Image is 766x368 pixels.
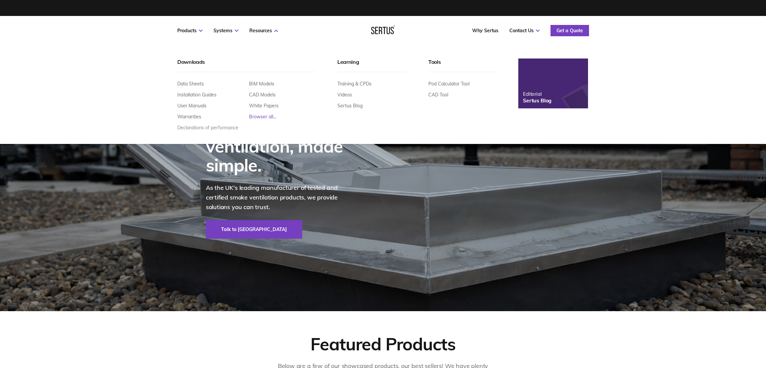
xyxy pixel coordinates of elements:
a: Sertus Blog [337,103,363,109]
a: Installation Guides [177,92,216,98]
a: BIM Models [249,81,274,87]
a: Pod Calculator Tool [428,81,469,87]
p: As the UK's leading manufacturer of tested and certified smoke ventilation products, we provide s... [206,183,352,212]
a: Why Sertus [472,28,498,34]
a: User Manuals [177,103,207,109]
a: Resources [249,28,278,34]
div: Tools [428,59,498,72]
a: Browser all... [249,114,276,120]
iframe: Netlify Drawer [254,352,513,368]
a: Contact Us [509,28,540,34]
a: Warranties [177,114,201,120]
a: CAD Tool [428,92,448,98]
a: Talk to [GEOGRAPHIC_DATA] [206,220,302,239]
a: Products [177,28,203,34]
a: Systems [213,28,238,34]
a: White Papers [249,103,279,109]
a: Data Sheets [177,81,204,87]
div: Smoke ventilation, made simple. [206,118,352,175]
iframe: Chat Widget [646,291,766,368]
a: Get a Quote [551,25,589,36]
a: Videos [337,92,352,98]
div: Featured Products [310,333,455,355]
div: Editorial [523,91,552,97]
div: Sertus Blog [523,97,552,104]
a: Training & CPDs [337,81,372,87]
div: Downloads [177,59,316,72]
a: EditorialSertus Blog [518,59,588,108]
a: CAD Models [249,92,276,98]
div: Learning [337,59,407,72]
a: Declarations of performance [177,125,238,131]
